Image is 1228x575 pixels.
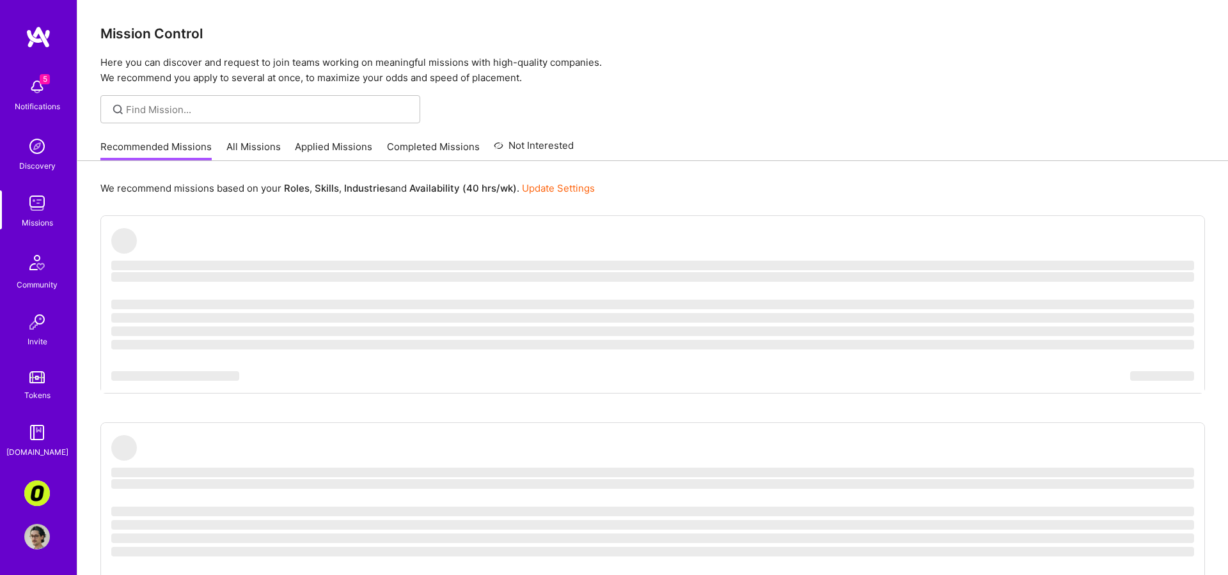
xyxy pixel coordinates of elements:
div: [DOMAIN_NAME] [6,445,68,459]
b: Industries [344,182,390,194]
a: Applied Missions [295,140,372,161]
div: Discovery [19,159,56,172]
span: 5 [40,74,50,84]
img: tokens [29,371,45,383]
img: Invite [24,309,50,335]
img: guide book [24,420,50,445]
img: User Avatar [24,524,50,549]
b: Skills [315,182,339,194]
a: All Missions [226,140,281,161]
a: Not Interested [494,138,574,161]
a: Corner3: Building an AI User Researcher [21,480,53,506]
img: Corner3: Building an AI User Researcher [24,480,50,506]
input: Find Mission... [126,103,411,116]
p: We recommend missions based on your , , and . [100,181,595,195]
div: Invite [28,335,47,348]
b: Roles [284,182,310,194]
img: logo [26,26,51,49]
div: Missions [22,216,53,229]
div: Community [17,278,58,291]
a: Update Settings [522,182,595,194]
i: icon SearchGrey [111,102,125,117]
a: User Avatar [21,524,53,549]
a: Recommended Missions [100,140,212,161]
p: Here you can discover and request to join teams working on meaningful missions with high-quality ... [100,55,1205,86]
h3: Mission Control [100,26,1205,42]
a: Completed Missions [387,140,480,161]
div: Tokens [24,388,51,402]
b: Availability (40 hrs/wk) [409,182,517,194]
img: bell [24,74,50,100]
img: teamwork [24,190,50,216]
img: Community [22,247,52,278]
img: discovery [24,134,50,159]
div: Notifications [15,100,60,113]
